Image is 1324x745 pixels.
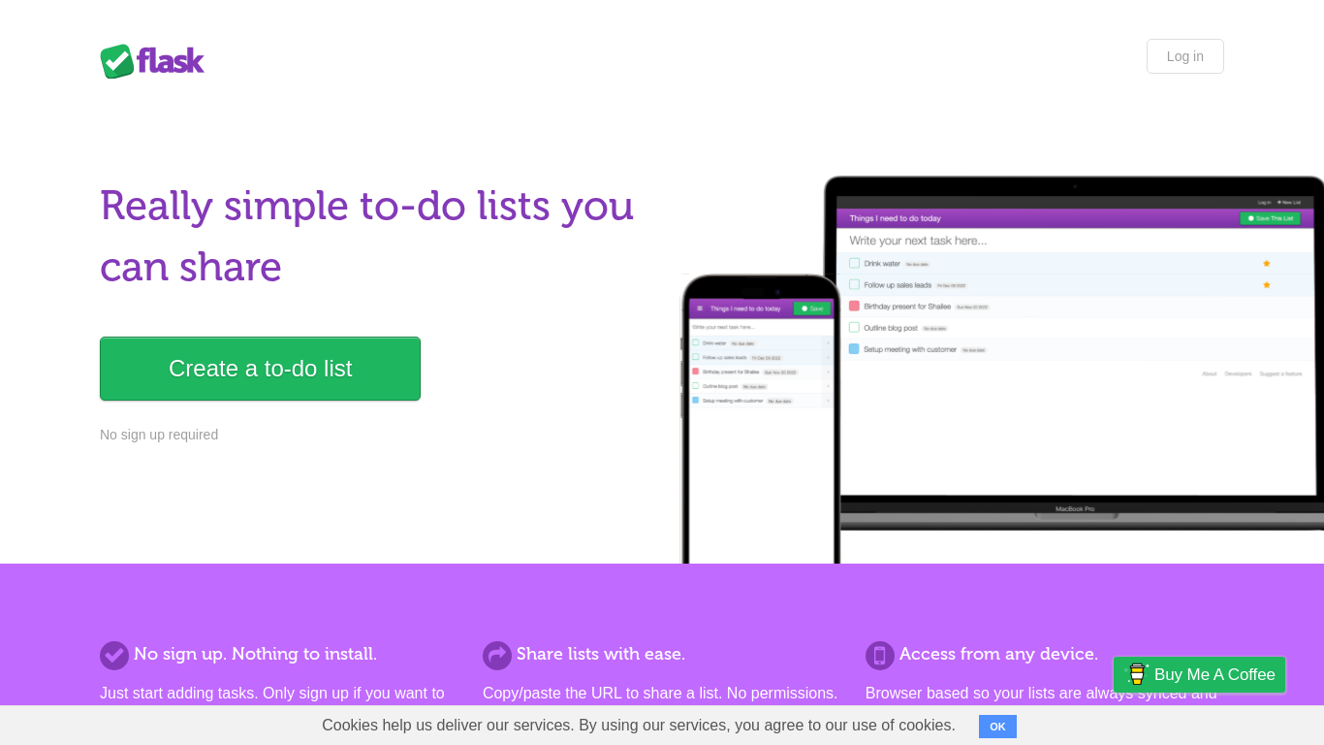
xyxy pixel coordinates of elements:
h2: Share lists with ease. [483,641,841,667]
a: Create a to-do list [100,337,421,401]
button: OK [979,715,1017,738]
a: Log in [1147,39,1224,74]
span: Cookies help us deliver our services. By using our services, you agree to our use of cookies. [302,706,975,745]
h2: No sign up. Nothing to install. [100,641,458,667]
p: Just start adding tasks. Only sign up if you want to save more than one list. [100,682,458,729]
h1: Really simple to-do lists you can share [100,176,650,298]
div: Flask Lists [100,44,216,79]
img: Buy me a coffee [1123,658,1150,691]
h2: Access from any device. [866,641,1224,667]
a: Buy me a coffee [1114,657,1285,693]
p: Copy/paste the URL to share a list. No permissions. No formal invites. It's that simple. [483,682,841,729]
p: Browser based so your lists are always synced and you can access them from anywhere. [866,682,1224,729]
span: Buy me a coffee [1154,658,1276,692]
p: No sign up required [100,425,650,445]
